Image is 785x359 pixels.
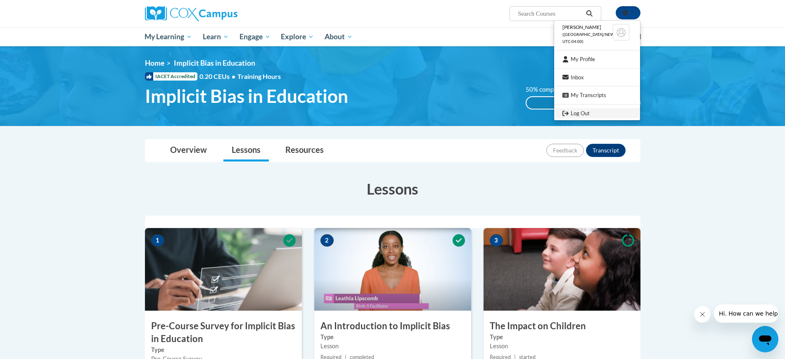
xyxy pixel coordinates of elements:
[151,234,164,247] span: 1
[145,6,237,21] img: Cox Campus
[694,306,711,323] iframe: Close message
[232,72,235,80] span: •
[583,9,595,19] button: Search
[320,333,465,342] label: Type
[145,59,164,67] a: Home
[145,228,302,311] img: Course Image
[526,85,573,94] label: 50% complete
[554,108,640,119] a: Logout
[240,32,270,42] span: Engage
[174,59,255,67] span: Implicit Bias in Education
[145,320,302,345] h3: Pre-Course Survey for Implicit Bias in Education
[281,32,314,42] span: Explore
[546,144,584,157] button: Feedback
[314,228,471,311] img: Course Image
[199,72,237,81] span: 0.20 CEUs
[517,9,583,19] input: Search Courses
[490,342,634,351] div: Lesson
[320,234,334,247] span: 2
[145,6,302,21] a: Cox Campus
[145,85,348,107] span: Implicit Bias in Education
[554,72,640,83] a: Inbox
[275,27,319,46] a: Explore
[320,342,465,351] div: Lesson
[145,32,192,42] span: My Learning
[554,90,640,100] a: My Transcripts
[133,27,653,46] div: Main menu
[151,345,296,354] label: Type
[162,140,215,162] a: Overview
[277,140,332,162] a: Resources
[562,24,601,30] span: [PERSON_NAME]
[223,140,269,162] a: Lessons
[314,320,471,333] h3: An Introduction to Implicit Bias
[237,72,281,80] span: Training Hours
[5,6,67,12] span: Hi. How can we help?
[319,27,358,46] a: About
[562,32,627,44] span: ([GEOGRAPHIC_DATA]/New_York UTC-04:00)
[490,333,634,342] label: Type
[752,326,778,352] iframe: Button to launch messaging window
[197,27,234,46] a: Learn
[140,27,198,46] a: My Learning
[526,97,583,109] div: 50% complete
[484,228,640,311] img: Course Image
[325,32,353,42] span: About
[203,32,229,42] span: Learn
[554,54,640,64] a: My Profile
[714,304,778,323] iframe: Message from company
[616,6,640,19] button: Account Settings
[145,178,640,199] h3: Lessons
[234,27,276,46] a: Engage
[484,320,640,333] h3: The Impact on Children
[586,144,626,157] button: Transcript
[613,24,629,40] img: Learner Profile Avatar
[490,234,503,247] span: 3
[145,72,197,81] span: IACET Accredited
